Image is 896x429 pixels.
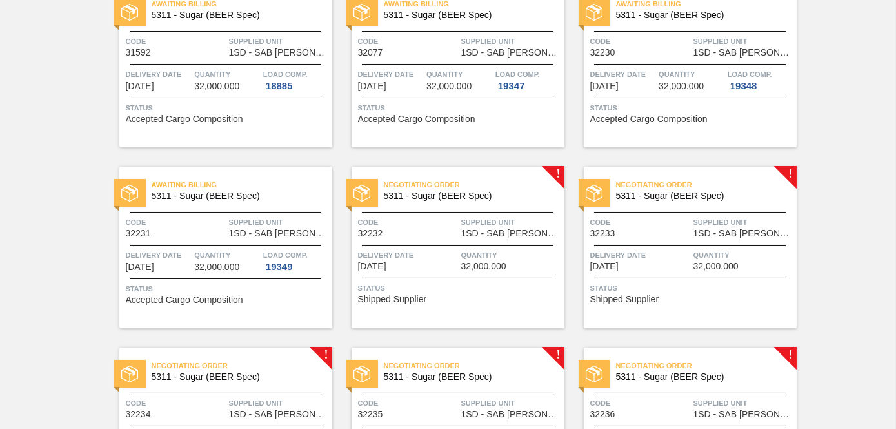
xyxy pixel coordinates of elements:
a: statusAwaiting Billing5311 - Sugar (BEER Spec)Code32231Supplied Unit1SD - SAB [PERSON_NAME]Delive... [100,167,332,328]
span: 11/01/2025 [126,262,154,272]
span: Supplied Unit [461,35,561,48]
span: 32230 [590,48,615,58]
span: Delivery Date [126,68,192,81]
span: Code [358,35,458,48]
span: Quantity [194,68,260,81]
span: Code [126,397,226,410]
span: Supplied Unit [229,35,329,48]
span: 32233 [590,229,615,238]
div: 18885 [263,81,295,91]
span: Code [590,397,690,410]
span: 1SD - SAB Rosslyn Brewery [693,410,793,419]
span: Quantity [426,68,492,81]
a: Load Comp.18885 [263,68,329,91]
span: 11/01/2025 [590,81,619,91]
span: Code [590,216,690,229]
span: Load Comp. [263,68,308,81]
span: Delivery Date [590,249,690,262]
img: status [121,4,138,21]
span: Supplied Unit [229,216,329,229]
span: Supplied Unit [693,216,793,229]
span: 32234 [126,410,151,419]
span: Quantity [461,249,561,262]
img: status [121,185,138,202]
span: Negotiating Order [384,178,564,191]
span: 5311 - Sugar (BEER Spec) [616,191,786,201]
span: Code [126,35,226,48]
span: Delivery Date [358,249,458,262]
a: !statusNegotiating Order5311 - Sugar (BEER Spec)Code32232Supplied Unit1SD - SAB [PERSON_NAME]Deli... [332,167,564,328]
span: Accepted Cargo Composition [590,114,708,124]
span: 32236 [590,410,615,419]
span: Load Comp. [495,68,540,81]
span: 32235 [358,410,383,419]
span: Quantity [194,249,260,262]
span: 5311 - Sugar (BEER Spec) [384,191,554,201]
span: 32231 [126,229,151,238]
span: Status [590,101,793,114]
span: Negotiating Order [384,359,564,372]
span: Quantity [693,249,793,262]
a: Load Comp.19347 [495,68,561,91]
span: Supplied Unit [461,397,561,410]
span: Code [126,216,226,229]
span: 32,000.000 [194,81,239,91]
span: 32,000.000 [426,81,472,91]
span: 5311 - Sugar (BEER Spec) [152,10,322,20]
span: Negotiating Order [152,359,332,372]
div: 19349 [263,262,295,272]
span: Supplied Unit [693,35,793,48]
span: Delivery Date [590,68,656,81]
span: 1SD - SAB Rosslyn Brewery [229,410,329,419]
span: Status [358,282,561,295]
img: status [586,366,602,382]
span: 11/01/2025 [358,81,386,91]
span: Supplied Unit [693,397,793,410]
span: 5311 - Sugar (BEER Spec) [152,372,322,382]
span: 32,000.000 [693,262,739,271]
span: 1SD - SAB Rosslyn Brewery [461,229,561,238]
a: Load Comp.19349 [263,249,329,272]
span: 1SD - SAB Rosslyn Brewery [461,48,561,58]
img: status [353,185,370,202]
span: Supplied Unit [461,216,561,229]
img: status [586,4,602,21]
span: 1SD - SAB Rosslyn Brewery [693,48,793,58]
span: Supplied Unit [229,397,329,410]
span: 5311 - Sugar (BEER Spec) [384,372,554,382]
span: 11/01/2025 [358,262,386,271]
span: Code [590,35,690,48]
span: Code [358,397,458,410]
a: Load Comp.19348 [728,68,793,91]
span: 31592 [126,48,151,58]
span: 11/01/2025 [590,262,619,271]
img: status [353,366,370,382]
span: Accepted Cargo Composition [358,114,475,124]
span: 32232 [358,229,383,238]
span: 10/31/2025 [126,81,154,91]
span: 5311 - Sugar (BEER Spec) [616,10,786,20]
span: 1SD - SAB Rosslyn Brewery [229,48,329,58]
span: Shipped Supplier [590,295,659,304]
span: Accepted Cargo Composition [126,114,243,124]
span: Load Comp. [263,249,308,262]
span: 5311 - Sugar (BEER Spec) [384,10,554,20]
span: Status [358,101,561,114]
span: 1SD - SAB Rosslyn Brewery [693,229,793,238]
a: !statusNegotiating Order5311 - Sugar (BEER Spec)Code32233Supplied Unit1SD - SAB [PERSON_NAME]Deli... [564,167,797,328]
span: Quantity [659,68,724,81]
span: Code [358,216,458,229]
img: status [353,4,370,21]
span: 5311 - Sugar (BEER Spec) [152,191,322,201]
span: Status [590,282,793,295]
span: Negotiating Order [616,359,797,372]
span: Status [126,282,329,295]
span: Load Comp. [728,68,772,81]
span: 1SD - SAB Rosslyn Brewery [461,410,561,419]
div: 19348 [728,81,760,91]
span: 32,000.000 [194,262,239,272]
span: 32,000.000 [659,81,704,91]
div: 19347 [495,81,528,91]
span: Accepted Cargo Composition [126,295,243,305]
span: Status [126,101,329,114]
